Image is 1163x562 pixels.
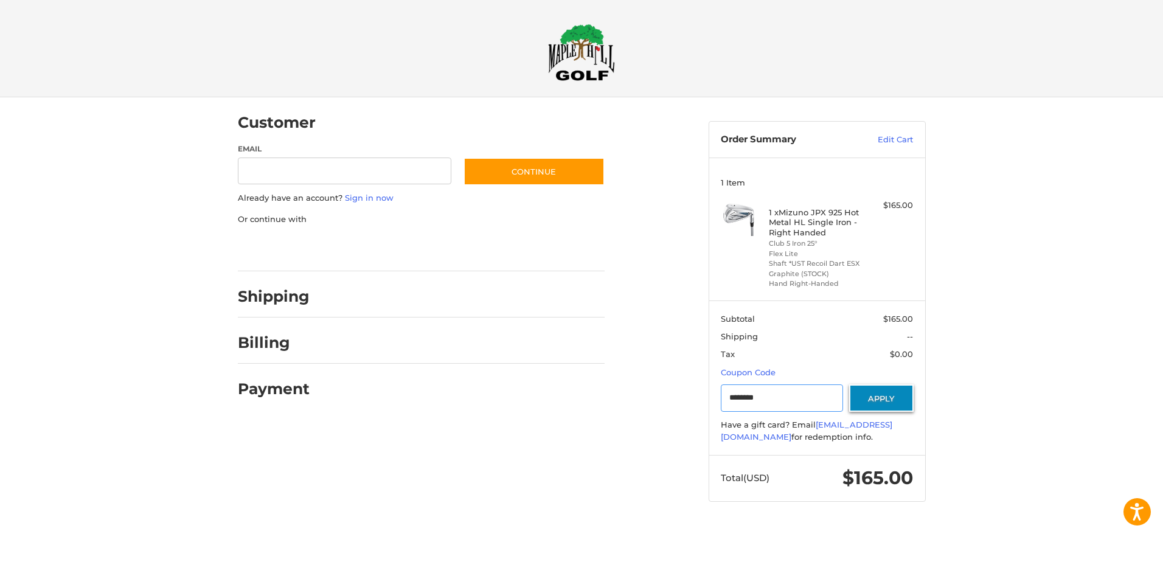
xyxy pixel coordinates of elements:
iframe: PayPal-paylater [337,237,428,259]
span: $0.00 [890,349,913,359]
button: Apply [849,384,914,412]
h2: Customer [238,113,316,132]
li: Club 5 Iron 25° [769,238,862,249]
input: Gift Certificate or Coupon Code [721,384,843,412]
li: Hand Right-Handed [769,279,862,289]
span: $165.00 [842,467,913,489]
a: [EMAIL_ADDRESS][DOMAIN_NAME] [721,420,892,442]
a: Sign in now [345,193,394,203]
label: Email [238,144,452,154]
span: $165.00 [883,314,913,324]
li: Flex Lite [769,249,862,259]
div: $165.00 [865,199,913,212]
p: Or continue with [238,213,605,226]
span: Total (USD) [721,472,769,484]
iframe: PayPal-paypal [234,237,325,259]
span: Shipping [721,331,758,341]
span: Tax [721,349,735,359]
a: Edit Cart [852,134,913,146]
img: Maple Hill Golf [548,24,615,81]
h2: Payment [238,380,310,398]
h3: Order Summary [721,134,852,146]
h2: Shipping [238,287,310,306]
p: Already have an account? [238,192,605,204]
div: Have a gift card? Email for redemption info. [721,419,913,443]
span: Subtotal [721,314,755,324]
button: Continue [463,158,605,186]
h4: 1 x Mizuno JPX 925 Hot Metal HL Single Iron - Right Handed [769,207,862,237]
span: -- [907,331,913,341]
iframe: PayPal-venmo [440,237,531,259]
h3: 1 Item [721,178,913,187]
a: Coupon Code [721,367,776,377]
h2: Billing [238,333,309,352]
li: Shaft *UST Recoil Dart ESX Graphite (STOCK) [769,258,862,279]
iframe: Google Customer Reviews [1063,529,1163,562]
